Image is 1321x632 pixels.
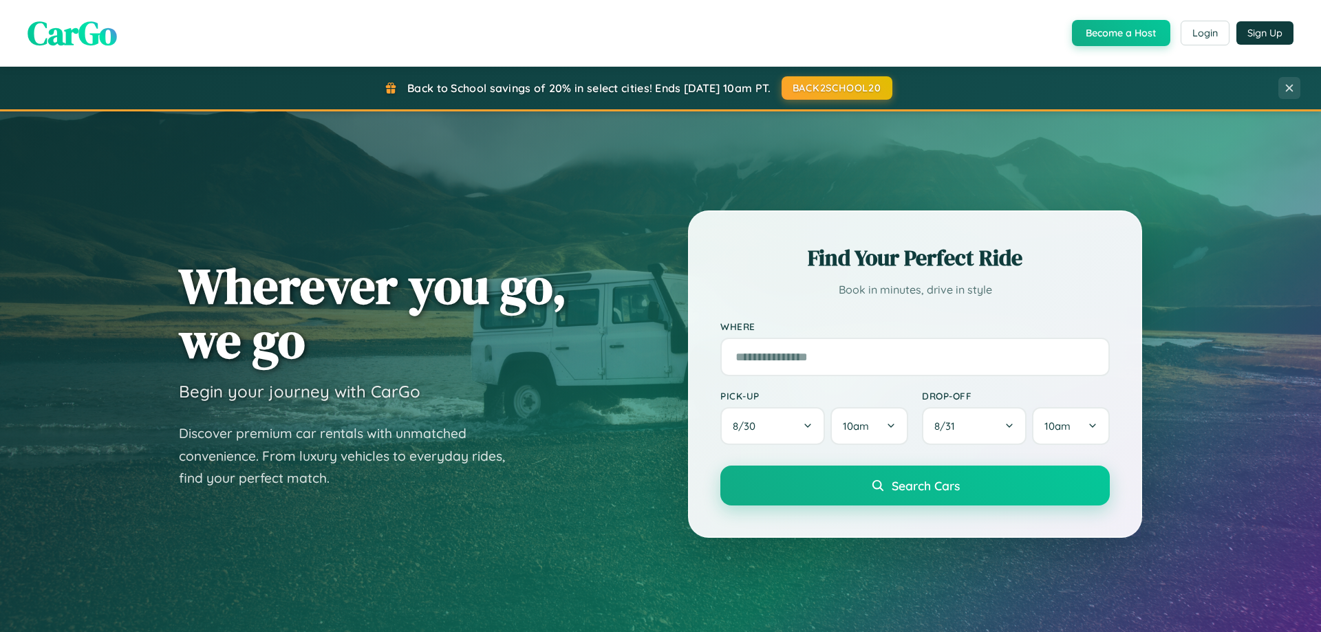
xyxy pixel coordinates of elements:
h3: Begin your journey with CarGo [179,381,420,402]
button: 8/30 [720,407,825,445]
label: Pick-up [720,390,908,402]
label: Where [720,320,1110,332]
span: 10am [1044,419,1071,433]
span: 8 / 30 [733,419,762,433]
span: Search Cars [892,478,960,493]
span: 8 / 31 [934,419,962,433]
h2: Find Your Perfect Ride [720,243,1110,273]
button: 10am [1032,407,1110,445]
span: CarGo [28,10,117,56]
button: BACK2SCHOOL20 [782,76,892,100]
button: 8/31 [922,407,1027,445]
h1: Wherever you go, we go [179,259,567,367]
button: Search Cars [720,466,1110,505]
button: Sign Up [1236,21,1293,45]
span: Back to School savings of 20% in select cities! Ends [DATE] 10am PT. [407,81,771,95]
p: Book in minutes, drive in style [720,280,1110,300]
button: 10am [830,407,908,445]
button: Login [1181,21,1229,45]
button: Become a Host [1072,20,1170,46]
label: Drop-off [922,390,1110,402]
span: 10am [843,419,869,433]
p: Discover premium car rentals with unmatched convenience. From luxury vehicles to everyday rides, ... [179,422,523,490]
